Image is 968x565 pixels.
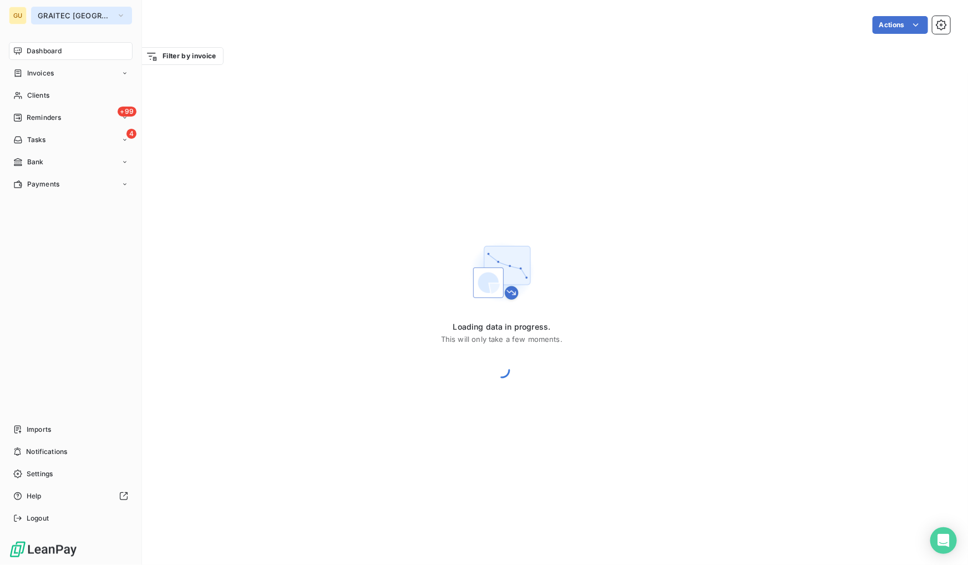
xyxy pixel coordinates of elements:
span: Tasks [27,135,46,145]
img: First time [467,237,538,308]
span: Notifications [26,447,67,457]
button: Filter by invoice [139,47,223,65]
span: This will only take a few moments. [441,335,562,344]
span: Help [27,491,42,501]
span: GRAITEC [GEOGRAPHIC_DATA] [38,11,112,20]
span: Imports [27,425,51,435]
span: Invoices [27,68,54,78]
div: Open Intercom Messenger [930,527,957,554]
span: Payments [27,179,59,189]
span: Settings [27,469,53,479]
span: Clients [27,90,49,100]
span: Loading data in progress. [441,321,562,332]
span: Reminders [27,113,61,123]
span: Bank [27,157,44,167]
span: +99 [118,107,136,117]
button: Actions [873,16,928,34]
span: 4 [126,129,136,139]
a: Help [9,487,133,505]
div: GU [9,7,27,24]
span: Logout [27,513,49,523]
img: Logo LeanPay [9,541,78,558]
span: Dashboard [27,46,62,56]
